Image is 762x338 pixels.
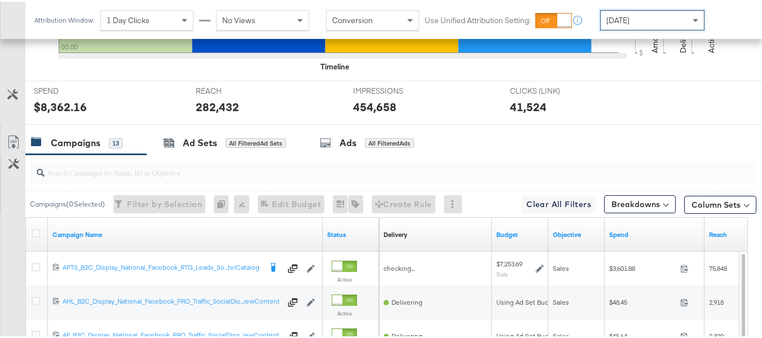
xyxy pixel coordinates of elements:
[709,296,724,305] span: 2,918
[320,60,349,71] div: Timeline
[332,14,373,24] span: Conversion
[196,97,239,113] div: 282,432
[45,155,692,177] input: Search Campaigns by Name, ID or Objective
[214,194,234,212] div: 0
[496,258,522,267] div: $7,253.69
[510,97,547,113] div: 41,524
[650,2,660,51] text: Amount (USD)
[365,137,414,147] div: All Filtered Ads
[340,135,356,148] div: Ads
[34,15,95,23] div: Attribution Window:
[553,262,569,271] span: Sales
[332,274,357,282] label: Active
[384,262,415,271] span: checking...
[34,84,118,95] span: SPEND
[222,14,256,24] span: No Views
[684,194,756,212] button: Column Sets
[51,135,100,148] div: Campaigns
[196,84,280,95] span: REACH
[609,229,700,238] a: The total amount spent to date.
[332,308,357,315] label: Active
[226,137,286,147] div: All Filtered Ad Sets
[384,229,407,238] div: Delivery
[553,296,569,305] span: Sales
[384,229,407,238] a: Reflects the ability of your Ad Campaign to achieve delivery based on ad states, schedule and bud...
[496,269,508,276] sub: Daily
[604,194,676,212] button: Breakdowns
[425,14,531,24] label: Use Unified Attribution Setting:
[30,197,105,208] div: Campaigns ( 0 Selected)
[609,262,676,271] span: $3,601.88
[522,194,596,212] button: Clear All Filters
[526,196,591,210] span: Clear All Filters
[353,84,438,95] span: IMPRESSIONS
[496,229,544,238] a: The maximum amount you're willing to spend on your ads, on average each day or over the lifetime ...
[709,262,727,271] span: 75,848
[709,229,756,238] a: The number of people your ad was served to.
[553,229,600,238] a: Your campaign's objective.
[52,229,318,238] a: Your campaign name.
[609,296,676,305] span: $48.45
[391,296,422,305] span: Delivering
[678,23,688,51] text: Delivery
[63,295,281,304] div: AHL_B2C_Display_National_Facebook_PRO_Traffic_SocialDis...iewContent
[63,261,261,273] a: APTS_B2C_Display_National_Facebook_RTG_Leads_So...telCatalog
[63,261,261,270] div: APTS_B2C_Display_National_Facebook_RTG_Leads_So...telCatalog
[606,14,629,24] span: [DATE]
[34,97,87,113] div: $8,362.16
[327,229,375,238] a: Shows the current state of your Ad Campaign.
[496,296,559,305] div: Using Ad Set Budget
[63,329,281,338] div: AF_B2C_Display_National_Facebook_PRO_Traffic_SocialDisp...iewContent
[183,135,217,148] div: Ad Sets
[353,97,397,113] div: 454,658
[510,84,594,95] span: CLICKS (LINK)
[109,137,122,147] div: 13
[706,25,716,51] text: Actions
[63,295,281,306] a: AHL_B2C_Display_National_Facebook_PRO_Traffic_SocialDis...iewContent
[107,14,149,24] span: 1 Day Clicks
